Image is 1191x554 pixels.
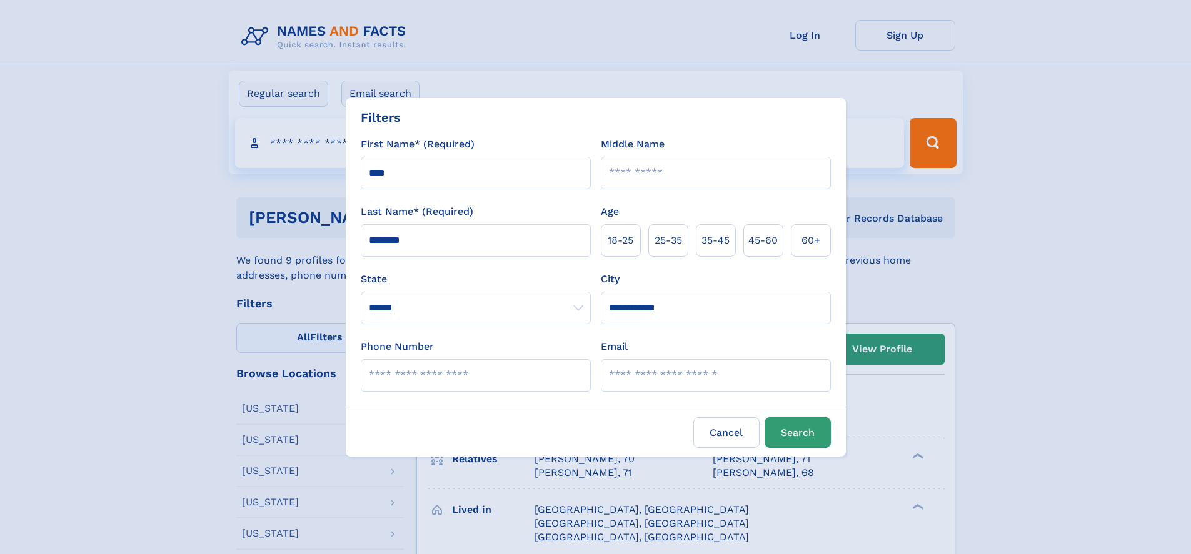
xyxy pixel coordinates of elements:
label: Age [601,204,619,219]
span: 18‑25 [608,233,633,248]
label: State [361,272,591,287]
span: 35‑45 [701,233,730,248]
button: Search [765,417,831,448]
div: Filters [361,108,401,127]
label: Email [601,339,628,354]
label: First Name* (Required) [361,137,475,152]
label: City [601,272,620,287]
span: 45‑60 [748,233,778,248]
span: 25‑35 [655,233,682,248]
label: Middle Name [601,137,665,152]
label: Last Name* (Required) [361,204,473,219]
label: Phone Number [361,339,434,354]
span: 60+ [802,233,820,248]
label: Cancel [693,417,760,448]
